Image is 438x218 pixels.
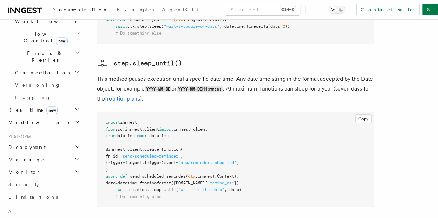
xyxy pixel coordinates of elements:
[144,160,161,165] span: Trigger
[12,79,81,91] a: Versioning
[97,58,182,69] a: step.sleep_until()
[130,17,173,22] span: send_delayed_email
[234,181,239,186] span: ])
[6,116,81,129] button: Middleware
[56,37,68,45] span: new
[115,127,123,132] span: src
[224,187,241,192] span: , date)
[198,174,215,179] span: inngest
[283,24,285,29] span: 2
[115,31,161,36] span: # Do something else
[117,7,154,12] span: Examples
[118,181,137,186] span: datetime
[135,187,137,192] span: .
[120,154,181,159] span: "send-scheduled-reminder"
[106,120,120,125] span: import
[203,17,205,22] span: .
[236,160,239,165] span: )
[147,187,149,192] span: .
[113,2,158,19] a: Examples
[125,160,144,165] span: inngest.
[51,7,108,12] span: Documentation
[161,24,164,29] span: (
[115,133,135,138] span: datetime
[147,24,149,29] span: .
[6,141,81,153] button: Deployment
[149,24,161,29] span: sleep
[205,17,227,22] span: Context):
[161,160,176,165] span: (event
[177,86,223,92] code: YYYY-MM-DDHH:mm:ss
[106,160,123,165] span: trigger
[217,174,239,179] span: Context):
[12,30,76,44] span: Flow Control
[15,82,61,88] span: Versioning
[355,114,372,123] button: Copy
[207,181,234,186] span: "remind_at"
[280,6,296,13] kbd: Ctrl+K
[329,6,345,14] button: Toggle dark mode
[12,69,72,76] span: Cancellation
[15,95,51,100] span: Logging
[149,187,176,192] span: sleep_until
[195,174,198,179] span: :
[46,106,58,114] span: new
[12,50,75,64] span: Errors & Retries
[186,17,203,22] span: inngest
[106,133,115,138] span: from
[144,147,181,152] span: create_function
[6,144,46,151] span: Deployment
[106,167,108,172] span: )
[115,187,127,192] span: await
[183,17,186,22] span: :
[6,166,81,178] button: Monitor
[173,127,207,132] span: inngest_client
[106,127,115,132] span: from
[105,95,140,102] a: free tier plans
[140,181,171,186] span: fromisoformat
[120,17,127,22] span: def
[142,127,144,132] span: .
[220,24,246,29] span: , datetime.
[176,187,178,192] span: (
[137,187,147,192] span: step
[6,104,81,116] button: Realtimenew
[127,187,135,192] span: ctx
[162,7,199,12] span: AgentKit
[173,17,176,22] span: (
[137,181,140,186] span: .
[145,86,171,92] code: YYYY-MM-DD
[47,2,113,19] a: Documentation
[144,127,159,132] span: client
[158,2,203,19] a: AgentKit
[149,133,169,138] span: datetime
[356,4,420,15] a: Contact sales
[171,181,207,186] span: ([DOMAIN_NAME][
[176,160,178,165] span: =
[12,28,81,47] button: Flow Controlnew
[6,169,41,176] span: Monitor
[186,174,188,179] span: (
[181,154,183,159] span: ,
[6,191,81,203] a: Limitations
[6,156,45,163] span: Manage
[178,160,236,165] span: "app/reminder.scheduled"
[12,91,81,104] a: Logging
[137,24,147,29] span: step
[127,24,135,29] span: ctx
[6,209,13,214] span: AI
[135,24,137,29] span: .
[125,127,142,132] span: inngest
[225,4,300,15] button: Search...Ctrl+K
[268,24,280,29] span: (days
[181,147,183,152] span: (
[178,187,224,192] span: "wait-for-the-date"
[135,133,149,138] span: import
[159,127,173,132] span: import
[97,74,374,104] p: This method pauses execution until a specific date time. Any date time string in the format accep...
[6,106,58,113] span: Realtime
[8,194,58,200] span: Limitations
[114,58,182,68] pre: step.sleep_until()
[285,24,290,29] span: ))
[6,119,71,126] span: Middleware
